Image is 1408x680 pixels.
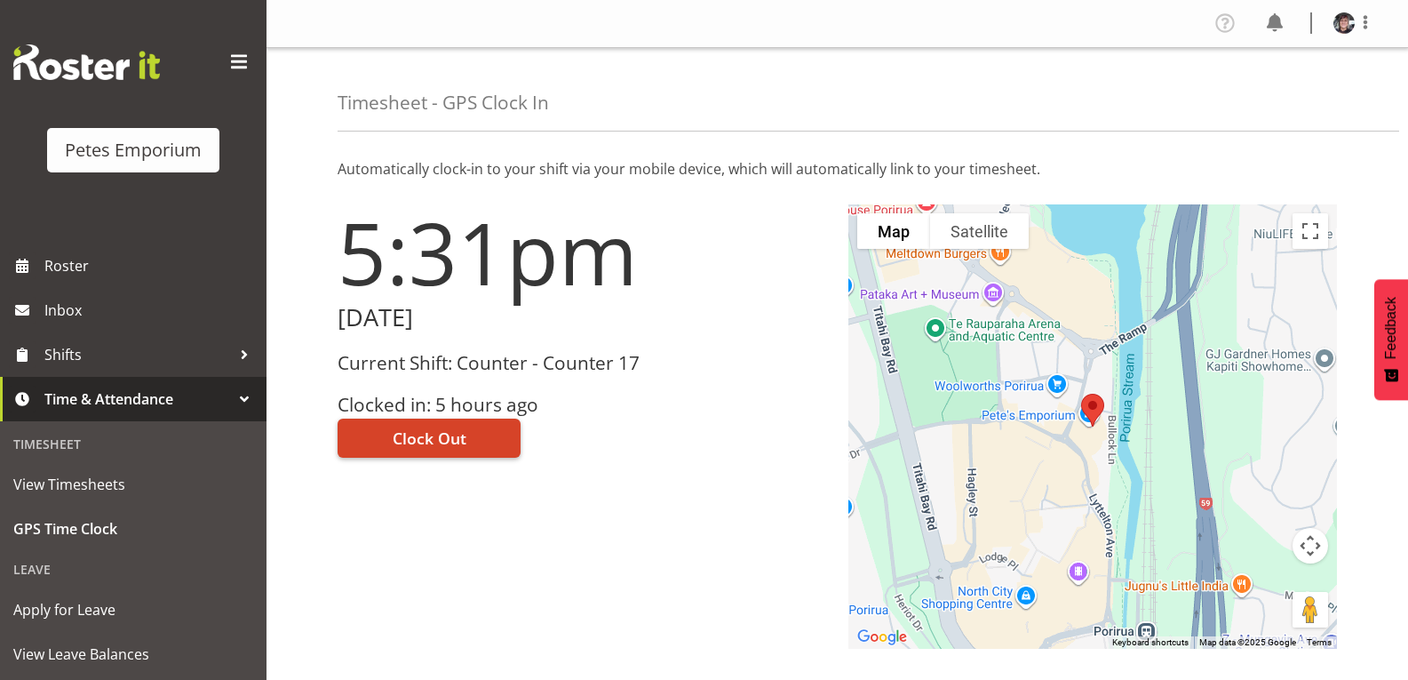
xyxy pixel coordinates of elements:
p: Automatically clock-in to your shift via your mobile device, which will automatically link to you... [338,158,1337,180]
button: Clock Out [338,419,521,458]
img: Google [853,626,911,649]
a: Apply for Leave [4,588,262,632]
button: Show street map [857,213,930,249]
span: View Leave Balances [13,641,253,668]
h3: Current Shift: Counter - Counter 17 [338,353,827,373]
span: Clock Out [393,427,466,450]
span: Shifts [44,341,231,368]
span: Roster [44,252,258,279]
a: View Leave Balances [4,632,262,676]
span: Map data ©2025 Google [1199,637,1296,647]
span: Time & Attendance [44,386,231,412]
div: Timesheet [4,426,262,462]
button: Map camera controls [1293,528,1328,564]
h2: [DATE] [338,304,827,332]
h1: 5:31pm [338,204,827,300]
div: Leave [4,551,262,588]
a: View Timesheets [4,462,262,507]
span: Apply for Leave [13,596,253,623]
a: Open this area in Google Maps (opens a new window) [853,626,911,649]
h3: Clocked in: 5 hours ago [338,395,827,415]
button: Toggle fullscreen view [1293,213,1328,249]
a: Terms [1307,637,1332,647]
button: Feedback - Show survey [1374,279,1408,400]
a: GPS Time Clock [4,507,262,551]
img: Rosterit website logo [13,44,160,80]
button: Drag Pegman onto the map to open Street View [1293,592,1328,628]
div: Petes Emporium [65,137,202,164]
img: michelle-whaleb4506e5af45ffd00a26cc2b6420a9100.png [1333,12,1355,34]
span: Inbox [44,297,258,324]
button: Show satellite imagery [930,213,1029,249]
button: Keyboard shortcuts [1112,636,1189,649]
span: View Timesheets [13,471,253,498]
span: Feedback [1383,297,1399,359]
span: GPS Time Clock [13,516,253,542]
h4: Timesheet - GPS Clock In [338,92,549,113]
